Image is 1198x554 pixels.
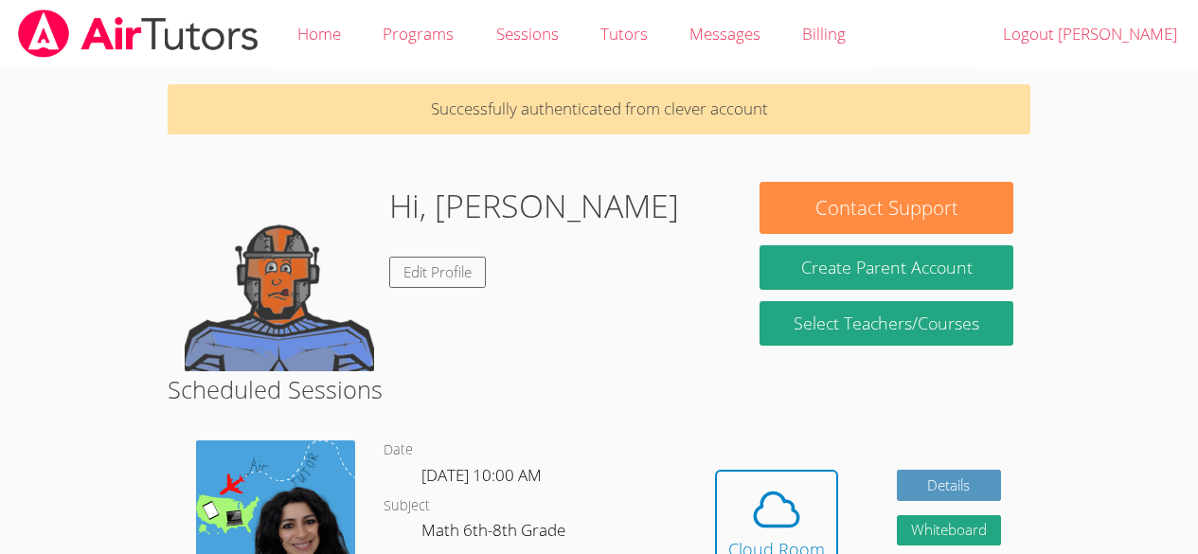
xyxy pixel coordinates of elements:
span: Messages [689,23,760,45]
dt: Subject [384,494,430,518]
span: [DATE] 10:00 AM [421,464,542,486]
img: airtutors_banner-c4298cdbf04f3fff15de1276eac7730deb9818008684d7c2e4769d2f7ddbe033.png [16,9,260,58]
button: Create Parent Account [760,245,1012,290]
img: default.png [185,182,374,371]
button: Whiteboard [897,515,1001,546]
h1: Hi, [PERSON_NAME] [389,182,679,230]
h2: Scheduled Sessions [168,371,1030,407]
dt: Date [384,438,413,462]
a: Select Teachers/Courses [760,301,1012,346]
p: Successfully authenticated from clever account [168,84,1030,134]
dd: Math 6th-8th Grade [421,517,569,549]
a: Details [897,470,1001,501]
a: Edit Profile [389,257,486,288]
button: Contact Support [760,182,1012,234]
